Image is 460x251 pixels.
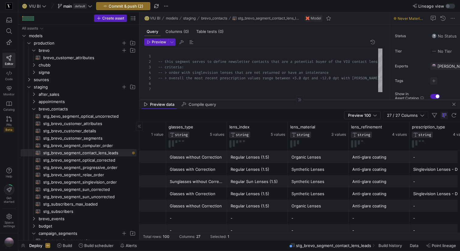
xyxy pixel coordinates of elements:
[34,40,121,47] span: production
[2,236,16,249] button: https://storage.googleapis.com/y42-prod-data-exchange/images/VtGnwq41pAtzV0SzErAhijSx9Rgo16q39DKO...
[144,81,151,86] div: 6
[376,240,406,251] button: Build history
[3,108,15,111] span: Catalog
[175,133,188,137] span: STRING
[2,182,16,206] button: Getstarted
[21,222,137,230] div: Press SPACE to select this row.
[151,132,163,137] span: 1 value
[43,149,130,156] span: stg_brevo_segment_contact_lens_leads​​​​​​​​​​
[231,188,284,200] div: Regular Lenses (1.5)
[183,30,189,34] span: (0)
[21,142,137,149] a: stg_brevo_segment_computer_order​​​​​​​​​​
[210,235,226,239] div: Selected:
[21,127,137,134] a: stg_brevo_customer_details​​​​​​​​​​
[430,32,458,40] button: No statusNo Status
[43,186,130,193] span: stg_brevo_segment_sun_corrected​​​​​​​​​​
[21,127,137,134] div: Press SPACE to select this row.
[34,84,121,91] span: staging
[21,2,48,10] button: 🌝VIU BI
[39,91,136,98] span: after_sales
[169,124,193,129] span: glasses_type
[21,215,137,222] div: Press SPACE to select this row.
[290,124,315,129] span: lens_material
[21,134,137,142] div: Press SPACE to select this row.
[430,47,453,55] button: No tierNo Tier
[21,208,137,215] a: stg_subscribers​​​​​​​​​​
[158,70,265,75] span: -- > order with singlevision lenses that are not r
[231,151,284,163] div: Regular Lenses (1.5)
[170,188,223,200] div: Glasses with Correction
[331,132,346,137] span: 3 values
[147,30,158,34] span: Query
[352,163,406,175] div: Anti-glare coating
[418,133,431,137] span: STRING
[39,47,121,54] span: brevo
[144,70,151,75] div: 4
[63,4,72,9] span: main
[21,113,137,120] a: stg_bevo_segment_optical_uncorrected​​​​​​​​​​
[126,243,137,248] span: Alerts
[407,240,422,251] button: Data
[73,4,87,9] span: default
[4,237,14,247] img: https://storage.googleapis.com/y42-prod-data-exchange/images/VtGnwq41pAtzV0SzErAhijSx9Rgo16q39DKO...
[39,69,136,76] span: sigma
[144,92,151,97] div: 8
[296,243,371,248] span: stg_brevo_segment_contact_lens_leads
[21,54,137,61] a: brevo_customer_attributes​​​​​​​​​​
[395,79,425,83] span: Tags
[21,200,137,208] div: Press SPACE to select this row.
[163,235,169,239] div: 100
[39,215,136,222] span: brevo_events
[21,39,137,47] div: Press SPACE to select this row.
[22,26,38,30] div: All assets
[94,15,127,22] button: Create asset
[39,98,136,105] span: appointments
[21,230,137,237] div: Press SPACE to select this row.
[84,243,113,248] span: Build scheduler
[21,237,137,244] div: Press SPACE to select this row.
[2,114,16,134] a: PRsBeta
[43,157,130,164] span: stg_brevo_segment_optical_corrected​​​​​​​​​​
[2,1,16,11] a: https://storage.googleapis.com/y42-prod-data-exchange/images/zgRs6g8Sem6LtQCmmHzYBaaZ8bA8vNBoBzxR...
[21,186,137,193] a: stg_brevo_segment_sun_corrected​​​​​​​​​​
[2,68,16,83] a: Code
[231,176,284,188] div: Regular Sun Lenses (1.5)
[412,124,445,129] span: prescription_type
[297,133,309,137] span: STRING
[21,83,137,91] div: Press SPACE to select this row.
[21,193,137,200] a: stg_brevo_segment_sun_uncorrected​​​​​​​​​​
[21,193,137,200] div: Press SPACE to select this row.
[21,61,137,69] div: Press SPACE to select this row.
[145,16,149,20] span: 🌝
[238,16,299,20] span: stg_brevo_segment_contact_lens_leads
[21,134,137,142] a: stg_brevo_customer_segments​​​​​​​​​​
[166,16,178,20] span: models
[109,4,143,9] span: Commit & push (2)
[21,171,137,178] a: stg_brevo_segment_relax_order​​​​​​​​​​
[21,98,137,105] div: Press SPACE to select this row.
[348,113,371,118] span: Preview 100
[432,34,457,38] span: No Status
[291,188,345,200] div: Synthetic Lenses
[236,133,249,137] span: STRING
[432,49,452,54] span: No Tier
[2,99,16,114] a: Catalog
[410,243,418,248] span: Data
[150,16,160,20] span: VIU BI
[2,211,16,231] a: Spacesettings
[395,92,419,100] span: Show in Asset Catalog
[200,15,229,22] button: brevo_contacts
[43,164,130,171] span: stg_brevo_segment_progressive_order​​​​​​​​​​
[117,240,140,251] button: Alerts
[6,3,12,9] img: https://storage.googleapis.com/y42-prod-data-exchange/images/zgRs6g8Sem6LtQCmmHzYBaaZ8bA8vNBoBzxR...
[22,4,26,8] span: 🌝
[5,174,13,178] span: Help
[21,171,137,178] div: Press SPACE to select this row.
[432,34,437,38] img: No status
[395,34,425,38] span: Status
[21,200,137,208] a: stg_subscribers_max_loaded​​​​​​​​​​
[170,151,223,163] div: Glasses without Correction
[21,120,137,127] div: Press SPACE to select this row.
[34,76,136,83] span: sources
[170,212,223,224] div: -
